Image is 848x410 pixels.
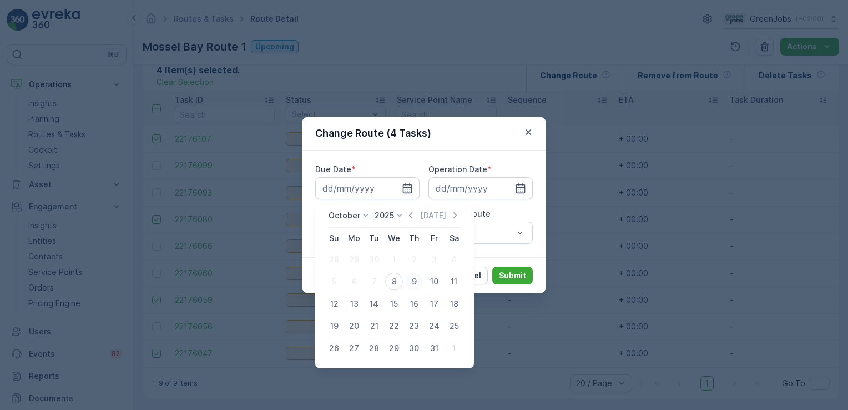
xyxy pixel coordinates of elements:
[315,164,351,174] label: Due Date
[428,164,487,174] label: Operation Date
[425,339,443,357] div: 31
[385,317,403,335] div: 22
[437,226,513,239] p: Select
[345,273,363,291] div: 6
[365,273,383,291] div: 7
[404,228,424,248] th: Thursday
[420,210,446,221] p: [DATE]
[445,251,463,268] div: 4
[365,251,383,268] div: 30
[499,270,526,281] p: Submit
[315,126,431,141] p: Change Route (4 Tasks)
[428,177,533,199] input: dd/mm/yyyy
[405,339,423,357] div: 30
[445,295,463,313] div: 18
[364,228,384,248] th: Tuesday
[325,317,343,335] div: 19
[424,228,444,248] th: Friday
[365,317,383,335] div: 21
[324,228,344,248] th: Sunday
[325,251,343,268] div: 28
[315,177,420,199] input: dd/mm/yyyy
[345,295,363,313] div: 13
[345,339,363,357] div: 27
[344,228,364,248] th: Monday
[425,251,443,268] div: 3
[385,251,403,268] div: 1
[444,228,464,248] th: Saturday
[345,317,363,335] div: 20
[329,210,360,221] p: October
[445,339,463,357] div: 1
[445,273,463,291] div: 11
[385,339,403,357] div: 29
[365,339,383,357] div: 28
[492,267,533,284] button: Submit
[385,295,403,313] div: 15
[405,251,423,268] div: 2
[384,228,404,248] th: Wednesday
[425,295,443,313] div: 17
[375,210,394,221] p: 2025
[405,273,423,291] div: 9
[325,295,343,313] div: 12
[425,317,443,335] div: 24
[405,295,423,313] div: 16
[325,339,343,357] div: 26
[365,295,383,313] div: 14
[425,273,443,291] div: 10
[385,273,403,291] div: 8
[405,317,423,335] div: 23
[325,273,343,291] div: 5
[345,251,363,268] div: 29
[445,317,463,335] div: 25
